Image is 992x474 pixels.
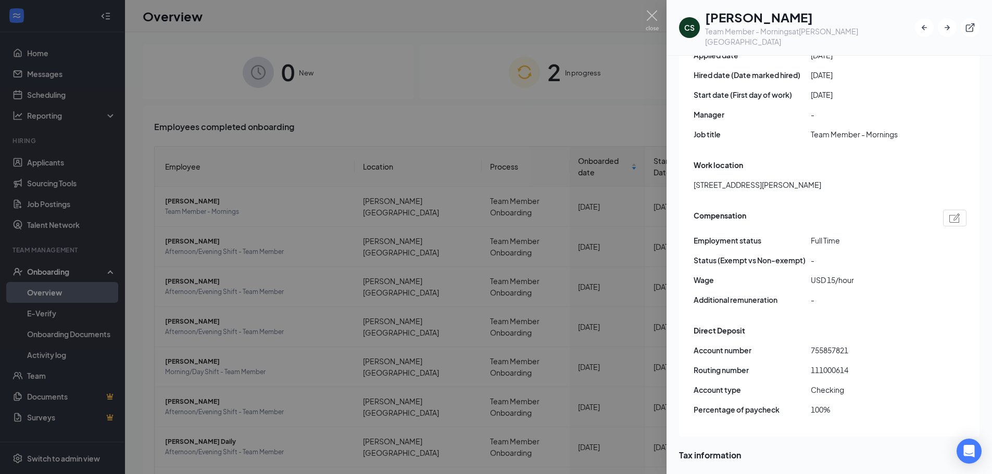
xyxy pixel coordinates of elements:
[679,449,980,462] span: Tax information
[694,274,811,286] span: Wage
[694,210,746,226] span: Compensation
[811,109,928,120] span: -
[919,22,930,33] svg: ArrowLeftNew
[961,18,980,37] button: ExternalLink
[938,18,957,37] button: ArrowRight
[694,404,811,415] span: Percentage of paycheck
[705,26,915,47] div: Team Member - Mornings at [PERSON_NAME][GEOGRAPHIC_DATA]
[811,344,928,356] span: 755857821
[957,439,982,464] div: Open Intercom Messenger
[811,254,928,266] span: -
[694,89,811,100] span: Start date (First day of work)
[705,8,915,26] h1: [PERSON_NAME]
[811,294,928,305] span: -
[694,129,811,140] span: Job title
[811,384,928,395] span: Checking
[811,274,928,286] span: USD 15/hour
[694,364,811,376] span: Routing number
[915,18,934,37] button: ArrowLeftNew
[684,22,695,33] div: CS
[694,384,811,395] span: Account type
[694,325,745,336] span: Direct Deposit
[811,69,928,81] span: [DATE]
[694,49,811,61] span: Applied date
[965,22,975,33] svg: ExternalLink
[694,254,811,266] span: Status (Exempt vs Non-exempt)
[811,49,928,61] span: [DATE]
[811,235,928,246] span: Full Time
[694,294,811,305] span: Additional remuneration
[694,179,821,190] span: [STREET_ADDRESS][PERSON_NAME]
[694,235,811,246] span: Employment status
[811,404,928,415] span: 100%
[694,344,811,356] span: Account number
[942,22,952,33] svg: ArrowRight
[811,364,928,376] span: 111000614
[694,159,743,171] span: Work location
[694,109,811,120] span: Manager
[811,129,928,140] span: Team Member - Mornings
[811,89,928,100] span: [DATE]
[694,69,811,81] span: Hired date (Date marked hired)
